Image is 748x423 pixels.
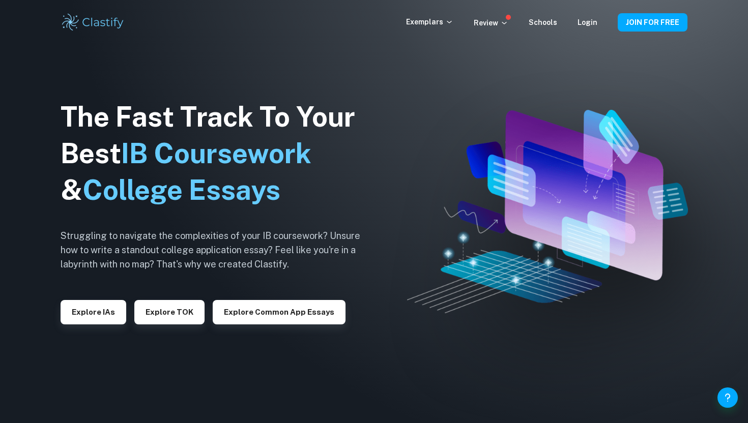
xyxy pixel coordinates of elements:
p: Exemplars [406,16,453,27]
button: Explore Common App essays [213,300,346,324]
h6: Struggling to navigate the complexities of your IB coursework? Unsure how to write a standout col... [61,229,376,271]
img: Clastify logo [61,12,125,33]
a: Explore TOK [134,307,205,316]
a: Login [578,18,597,26]
p: Review [474,17,508,28]
button: Explore TOK [134,300,205,324]
a: Explore Common App essays [213,307,346,316]
h1: The Fast Track To Your Best & [61,99,376,208]
a: Explore IAs [61,307,126,316]
span: College Essays [82,174,280,206]
span: IB Coursework [121,137,311,169]
a: Schools [529,18,557,26]
button: JOIN FOR FREE [618,13,687,32]
img: Clastify hero [407,110,688,313]
button: Explore IAs [61,300,126,324]
button: Help and Feedback [717,387,738,408]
